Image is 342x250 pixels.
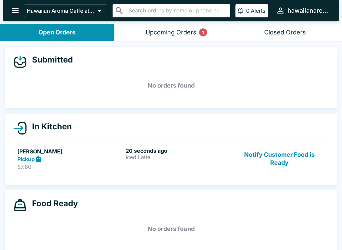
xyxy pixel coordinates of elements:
[234,147,325,170] button: Notify Customer Food is Ready
[288,7,329,15] div: hawaiianaromacaffeilikai
[27,55,73,65] h4: Submitted
[24,4,107,17] button: Hawaiian Aroma Caffe at The [GEOGRAPHIC_DATA]
[7,2,24,19] button: open drawer
[146,29,196,36] div: Upcoming Orders
[27,199,78,209] h4: Food Ready
[38,29,75,36] div: Open Orders
[126,147,231,154] h6: 20 seconds ago
[273,3,331,18] button: hawaiianaromacaffeilikai
[13,74,329,98] h5: No orders found
[17,147,123,155] h5: [PERSON_NAME]
[126,154,231,160] p: Iced Latte
[17,163,123,170] p: $7.80
[27,7,95,14] p: Hawaiian Aroma Caffe at The [GEOGRAPHIC_DATA]
[127,6,227,15] input: Search orders by name or phone number
[13,217,329,241] h5: No orders found
[251,7,265,14] p: Alerts
[246,7,249,14] p: 0
[202,29,204,36] p: 1
[13,143,329,174] a: [PERSON_NAME]Pickup$7.8020 seconds agoIced LatteNotify Customer Food is Ready
[27,122,72,132] h4: In Kitchen
[17,156,35,162] strong: Pickup
[264,29,306,36] div: Closed Orders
